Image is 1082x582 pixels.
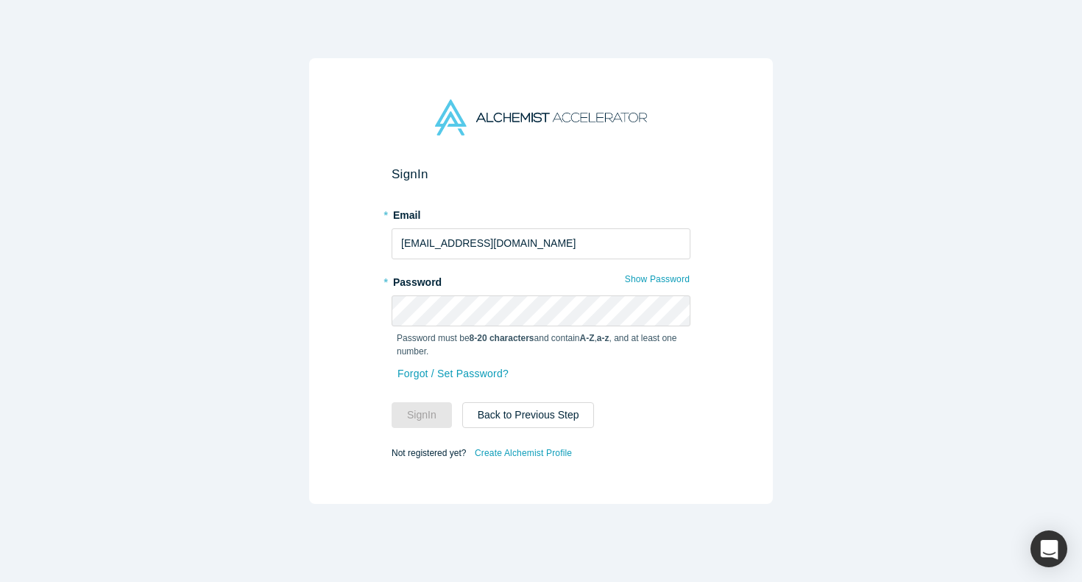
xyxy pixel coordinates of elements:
strong: a-z [597,333,609,343]
strong: 8-20 characters [470,333,534,343]
button: SignIn [392,402,452,428]
a: Forgot / Set Password? [397,361,509,387]
button: Show Password [624,270,690,289]
span: Not registered yet? [392,447,466,457]
strong: A-Z [580,333,595,343]
a: Create Alchemist Profile [474,443,573,463]
img: Alchemist Accelerator Logo [435,99,647,136]
p: Password must be and contain , , and at least one number. [397,332,685,358]
label: Email [392,203,690,223]
label: Password [392,270,690,290]
h2: Sign In [392,166,690,182]
button: Back to Previous Step [462,402,595,428]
